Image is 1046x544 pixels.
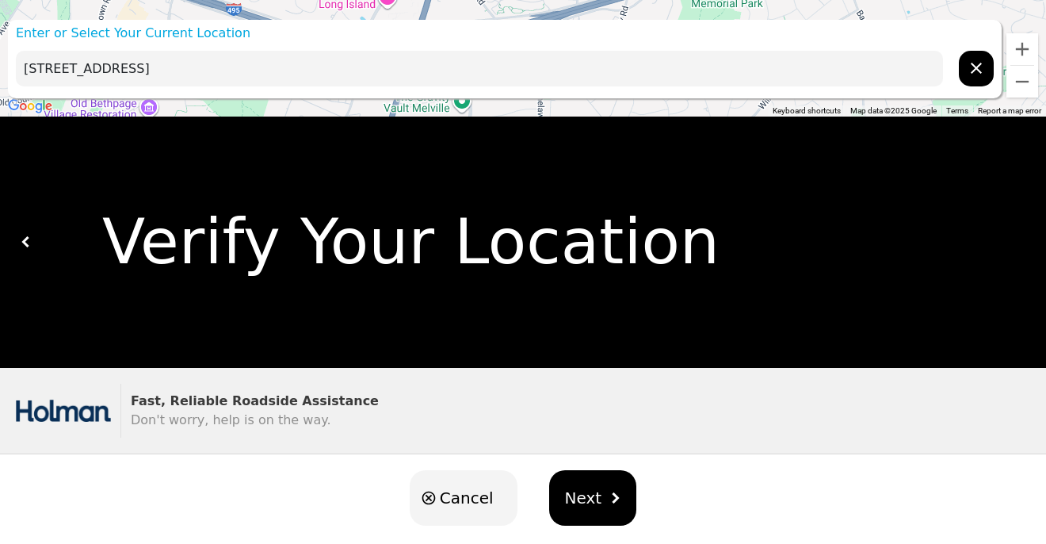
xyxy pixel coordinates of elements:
button: Keyboard shortcuts [773,105,841,117]
div: Verify Your Location [32,195,1025,289]
img: trx now logo [16,400,111,422]
button: Zoom in [1006,33,1038,65]
strong: Fast, Reliable Roadside Assistance [131,393,379,408]
button: Nextchevron forward outline [549,470,637,526]
span: Map data ©2025 Google [850,106,937,115]
input: Enter Your Address... [16,51,943,86]
img: Google [4,96,56,117]
button: Zoom out [1006,66,1038,98]
img: white carat left [21,236,32,247]
a: Open this area in Google Maps (opens a new window) [4,96,56,117]
p: Enter or Select Your Current Location [8,24,1002,43]
span: Next [565,486,602,510]
button: Cancel [410,470,517,526]
span: Don't worry, help is on the way. [131,412,330,427]
a: Terms [946,106,968,115]
a: Report a map error [978,106,1041,115]
button: chevron forward outline [959,51,994,86]
span: Cancel [440,486,494,510]
img: chevron [609,492,620,504]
